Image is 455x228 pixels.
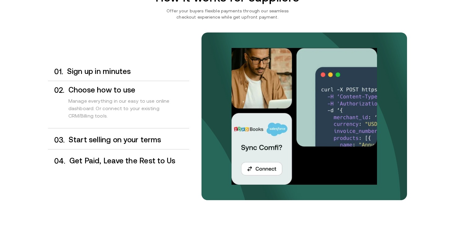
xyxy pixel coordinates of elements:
[157,8,298,20] p: Offer your buyers flexible payments through our seamless checkout experience while get upfront pa...
[48,136,65,144] div: 0 3 .
[68,86,189,94] h3: Choose how to use
[201,32,407,200] img: bg
[67,67,189,75] h3: Sign up in minutes
[69,136,189,144] h3: Start selling on your terms
[48,157,66,165] div: 0 4 .
[69,157,189,165] h3: Get Paid, Leave the Rest to Us
[48,67,63,76] div: 0 1 .
[48,86,65,126] div: 0 2 .
[68,94,189,126] div: Manage everything in our easy to use online dashboard. Or connect to your existing CRM/Billing to...
[232,48,377,185] img: Your payments collected on time.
